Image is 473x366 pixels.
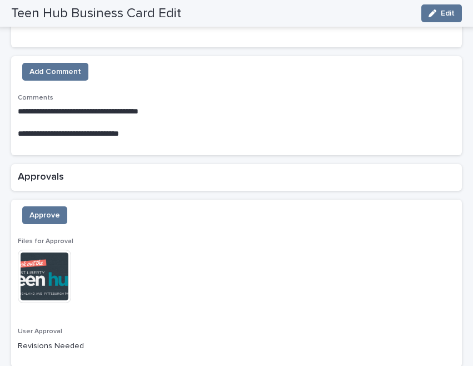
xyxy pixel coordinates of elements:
[441,9,455,17] span: Edit
[22,63,88,81] button: Add Comment
[29,210,60,221] span: Approve
[18,238,73,245] span: Files for Approval
[18,328,62,335] span: User Approval
[29,66,81,77] span: Add Comment
[18,340,455,352] p: Revisions Needed
[421,4,462,22] button: Edit
[18,171,455,184] h2: Approvals
[11,6,181,22] h2: Teen Hub Business Card Edit
[18,95,53,101] span: Comments
[22,206,67,224] button: Approve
